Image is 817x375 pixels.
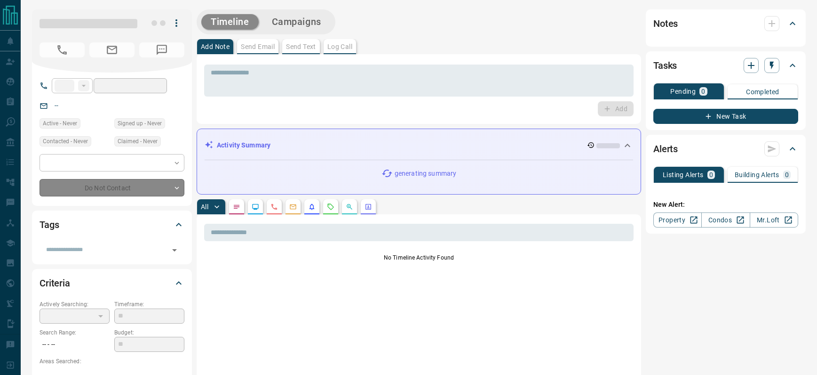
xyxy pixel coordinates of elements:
[252,203,259,211] svg: Lead Browsing Activity
[118,137,158,146] span: Claimed - Never
[43,119,77,128] span: Active - Never
[653,212,702,228] a: Property
[653,141,678,156] h2: Alerts
[735,171,779,178] p: Building Alerts
[114,328,184,337] p: Budget:
[653,138,798,160] div: Alerts
[663,171,704,178] p: Listing Alerts
[40,357,184,366] p: Areas Searched:
[653,109,798,124] button: New Task
[204,253,634,262] p: No Timeline Activity Found
[289,203,297,211] svg: Emails
[653,12,798,35] div: Notes
[40,42,85,57] span: No Number
[365,203,372,211] svg: Agent Actions
[43,137,88,146] span: Contacted - Never
[709,171,713,178] p: 0
[55,102,58,109] a: --
[168,244,181,257] button: Open
[114,300,184,309] p: Timeframe:
[40,337,110,352] p: -- - --
[40,213,184,236] div: Tags
[201,14,259,30] button: Timeline
[40,179,184,196] div: Do Not Contact
[139,42,184,57] span: No Number
[701,212,750,228] a: Condos
[750,212,798,228] a: Mr.Loft
[40,300,110,309] p: Actively Searching:
[201,204,208,210] p: All
[201,43,230,50] p: Add Note
[346,203,353,211] svg: Opportunities
[89,42,135,57] span: No Email
[118,119,162,128] span: Signed up - Never
[653,58,677,73] h2: Tasks
[785,171,789,178] p: 0
[233,203,240,211] svg: Notes
[40,217,59,232] h2: Tags
[270,203,278,211] svg: Calls
[217,140,270,150] p: Activity Summary
[701,88,705,95] p: 0
[40,272,184,294] div: Criteria
[205,137,633,154] div: Activity Summary
[653,16,678,31] h2: Notes
[262,14,331,30] button: Campaigns
[746,89,779,95] p: Completed
[670,88,696,95] p: Pending
[653,200,798,210] p: New Alert:
[653,54,798,77] div: Tasks
[308,203,316,211] svg: Listing Alerts
[40,328,110,337] p: Search Range:
[395,169,456,179] p: generating summary
[327,203,334,211] svg: Requests
[40,276,70,291] h2: Criteria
